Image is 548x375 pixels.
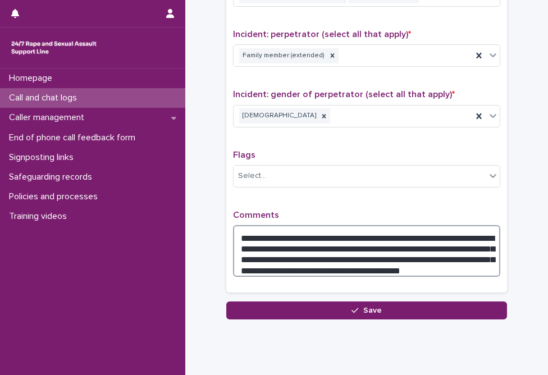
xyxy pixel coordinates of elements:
[233,211,279,219] span: Comments
[9,36,99,59] img: rhQMoQhaT3yELyF149Cw
[4,211,76,222] p: Training videos
[239,108,318,124] div: [DEMOGRAPHIC_DATA]
[226,301,507,319] button: Save
[4,73,61,84] p: Homepage
[233,150,255,159] span: Flags
[233,90,455,99] span: Incident: gender of perpetrator (select all that apply)
[4,132,144,143] p: End of phone call feedback form
[4,172,101,182] p: Safeguarding records
[4,112,93,123] p: Caller management
[4,152,83,163] p: Signposting links
[238,170,266,182] div: Select...
[363,307,382,314] span: Save
[4,191,107,202] p: Policies and processes
[239,48,326,63] div: Family member (extended)
[4,93,86,103] p: Call and chat logs
[233,30,411,39] span: Incident: perpetrator (select all that apply)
